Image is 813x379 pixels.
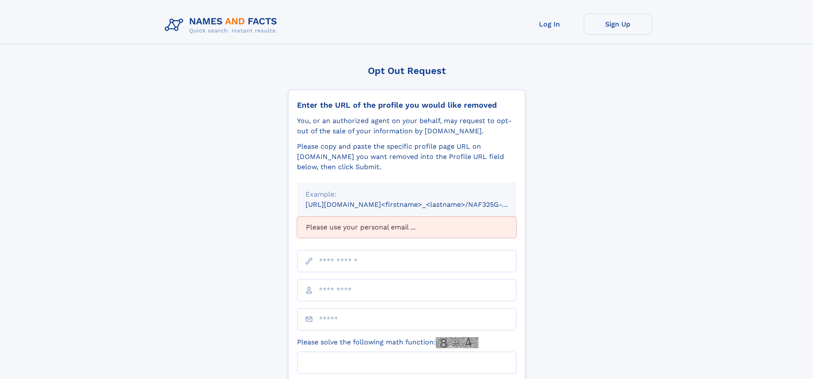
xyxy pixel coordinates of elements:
div: Please copy and paste the specific profile page URL on [DOMAIN_NAME] you want removed into the Pr... [297,141,516,172]
div: Opt Out Request [288,65,525,76]
img: Logo Names and Facts [161,14,284,37]
a: Sign Up [584,14,652,35]
a: Log In [516,14,584,35]
label: Please solve the following math function: [297,337,478,348]
small: [URL][DOMAIN_NAME]<firstname>_<lastname>/NAF325G-xxxxxxxx [306,200,533,209]
div: Example: [306,189,508,200]
div: Enter the URL of the profile you would like removed [297,100,516,110]
div: You, or an authorized agent on your behalf, may request to opt-out of the sale of your informatio... [297,116,516,136]
div: Please use your personal email ... [297,217,516,238]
